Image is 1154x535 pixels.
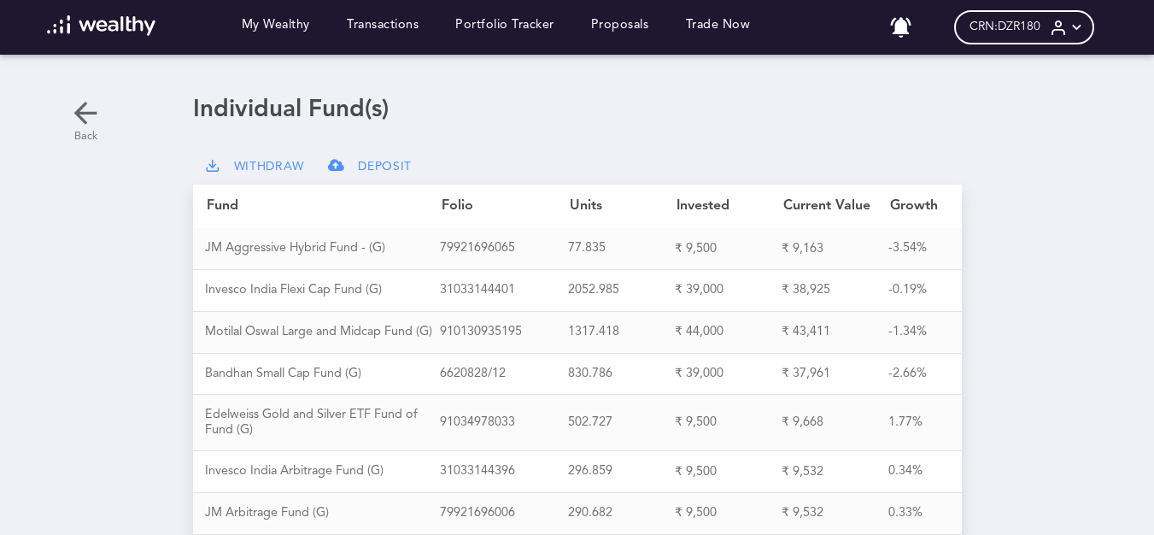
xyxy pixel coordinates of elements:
div: I n v e s c o I n d i a F l e x i C a p F u n d ( G ) [205,283,440,298]
div: 3 1 0 3 3 1 4 4 3 9 6 [440,464,568,479]
a: Trade Now [686,18,751,37]
img: wl-logo-white.svg [47,15,155,36]
div: J M A r b i t r a g e F u n d ( G ) [205,506,440,521]
div: -0.19% [888,283,952,298]
div: ₹ 9,500 [675,464,782,480]
div: Current Value [783,198,890,215]
div: Folio [442,198,570,215]
div: 296.859 [568,464,675,479]
div: ₹ 9,500 [675,414,782,431]
div: Growth [890,198,954,215]
div: ₹ 9,500 [675,505,782,521]
div: -3.54% [888,241,952,256]
div: 502.727 [568,415,675,431]
div: -1.34% [888,325,952,340]
div: 9 1 0 1 3 0 9 3 5 1 9 5 [440,325,568,340]
div: 7 9 9 2 1 6 9 6 0 6 5 [440,241,568,256]
div: I n v e s c o I n d i a A r b i t r a g e F u n d ( G ) [205,464,440,479]
div: 830.786 [568,367,675,382]
div: ₹ 39,000 [675,366,782,382]
a: Transactions [347,18,419,37]
p: Back [68,130,103,144]
div: 77.835 [568,241,675,256]
div: 1317.418 [568,325,675,340]
span: DEPOSIT [358,160,412,174]
div: 6 6 2 0 8 2 8 / 1 2 [440,367,568,382]
span: WITHDRAW [234,160,305,174]
div: 2052.985 [568,283,675,298]
div: 0.33% [888,506,952,521]
div: 3 1 0 3 3 1 4 4 4 0 1 [440,283,568,298]
div: ₹ 9,532 [782,505,888,521]
div: ₹ 44,000 [675,324,782,340]
div: -2.66% [888,367,952,382]
div: Fund [207,198,442,215]
div: Invested [677,198,783,215]
div: ₹ 9,668 [782,414,888,431]
a: Proposals [591,18,649,37]
div: ₹ 37,961 [782,366,888,382]
div: ₹ 9,163 [782,241,888,257]
div: 290.682 [568,506,675,521]
div: ₹ 38,925 [782,282,888,298]
div: ₹ 9,500 [675,241,782,257]
div: Units [570,198,677,215]
div: 0.34% [888,464,952,479]
div: ₹ 43,411 [782,324,888,340]
div: B a n d h a n S m a l l C a p F u n d ( G ) [205,367,440,382]
div: 7 9 9 2 1 6 9 6 0 0 6 [440,506,568,521]
a: Portfolio Tracker [455,18,554,37]
div: 9 1 0 3 4 9 7 8 0 3 3 [440,415,568,431]
div: E d e l w e i s s G o l d a n d S i l v e r E T F F u n d o f F u n d ( G ) [205,408,440,438]
a: My Wealthy [242,18,310,37]
div: 1.77% [888,415,952,431]
span: CRN: DZR180 [969,20,1040,34]
div: ₹ 9,532 [782,464,888,480]
div: ₹ 39,000 [675,282,782,298]
div: J M A g g r e s s i v e H y b r i d F u n d - ( G ) [205,241,440,256]
div: M o t i l a l O s w a l L a r g e a n d M i d c a p F u n d ( G ) [205,325,440,340]
h1: Individual Fund(s) [193,96,962,125]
